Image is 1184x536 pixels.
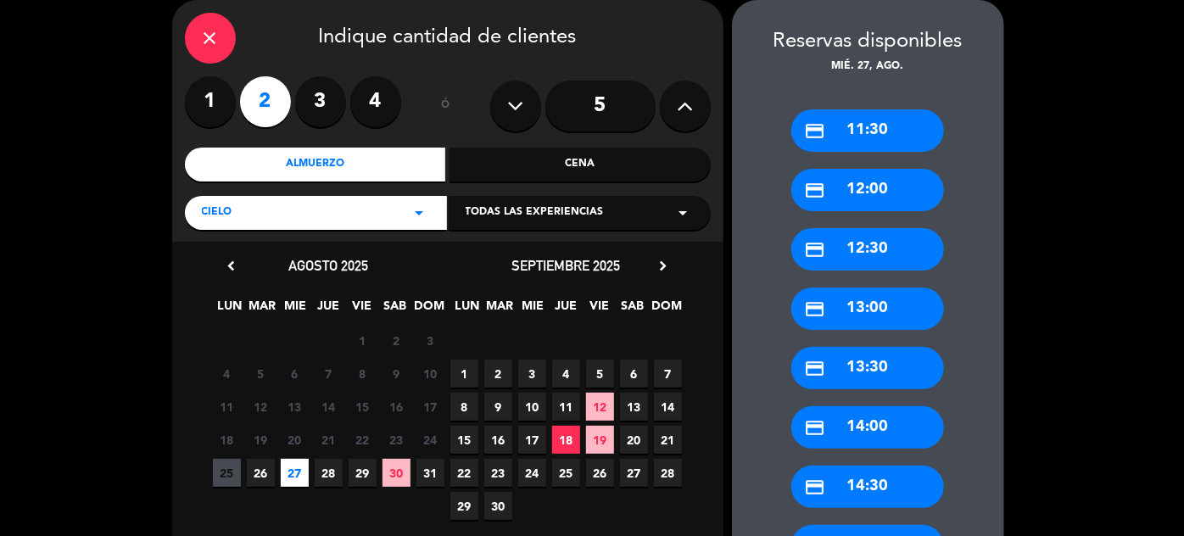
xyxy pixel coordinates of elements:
[654,426,682,454] span: 21
[213,360,241,388] span: 4
[804,358,825,379] i: credit_card
[804,239,825,260] i: credit_card
[450,426,478,454] span: 15
[484,393,512,421] span: 9
[552,393,580,421] span: 11
[620,360,648,388] span: 6
[383,426,410,454] span: 23
[519,296,547,324] span: MIE
[512,257,621,274] span: septiembre 2025
[213,393,241,421] span: 11
[450,492,478,520] span: 29
[518,393,546,421] span: 10
[416,459,444,487] span: 31
[213,459,241,487] span: 25
[586,426,614,454] span: 19
[416,327,444,355] span: 3
[552,426,580,454] span: 18
[586,360,614,388] span: 5
[654,393,682,421] span: 14
[418,76,473,136] div: ó
[620,426,648,454] span: 20
[484,459,512,487] span: 23
[349,426,377,454] span: 22
[552,360,580,388] span: 4
[202,204,232,221] span: CIELO
[315,459,343,487] span: 28
[185,13,711,64] div: Indique cantidad de clientes
[349,327,377,355] span: 1
[416,360,444,388] span: 10
[453,296,481,324] span: LUN
[791,466,944,508] div: 14:30
[518,459,546,487] span: 24
[620,393,648,421] span: 13
[200,28,221,48] i: close
[804,299,825,320] i: credit_card
[450,360,478,388] span: 1
[240,76,291,127] label: 2
[654,360,682,388] span: 7
[791,406,944,449] div: 14:00
[349,360,377,388] span: 8
[282,296,310,324] span: MIE
[247,426,275,454] span: 19
[804,477,825,498] i: credit_card
[450,148,711,181] div: Cena
[484,426,512,454] span: 16
[466,204,604,221] span: Todas las experiencias
[185,76,236,127] label: 1
[381,296,409,324] span: SAB
[281,393,309,421] span: 13
[350,76,401,127] label: 4
[247,360,275,388] span: 5
[315,426,343,454] span: 21
[416,393,444,421] span: 17
[315,393,343,421] span: 14
[552,459,580,487] span: 25
[586,459,614,487] span: 26
[791,347,944,389] div: 13:30
[281,360,309,388] span: 6
[791,228,944,271] div: 12:30
[349,459,377,487] span: 29
[791,109,944,152] div: 11:30
[804,120,825,142] i: credit_card
[416,426,444,454] span: 24
[315,360,343,388] span: 7
[315,296,343,324] span: JUE
[804,180,825,201] i: credit_card
[213,426,241,454] span: 18
[655,257,673,275] i: chevron_right
[383,393,410,421] span: 16
[410,203,430,223] i: arrow_drop_down
[414,296,442,324] span: DOM
[281,426,309,454] span: 20
[383,327,410,355] span: 2
[450,393,478,421] span: 8
[654,459,682,487] span: 28
[486,296,514,324] span: MAR
[249,296,276,324] span: MAR
[215,296,243,324] span: LUN
[281,459,309,487] span: 27
[484,360,512,388] span: 2
[247,393,275,421] span: 12
[349,393,377,421] span: 15
[673,203,694,223] i: arrow_drop_down
[295,76,346,127] label: 3
[620,459,648,487] span: 27
[552,296,580,324] span: JUE
[804,417,825,438] i: credit_card
[185,148,446,181] div: Almuerzo
[518,426,546,454] span: 17
[618,296,646,324] span: SAB
[791,288,944,330] div: 13:00
[383,360,410,388] span: 9
[348,296,376,324] span: VIE
[651,296,679,324] span: DOM
[586,393,614,421] span: 12
[223,257,241,275] i: chevron_left
[383,459,410,487] span: 30
[484,492,512,520] span: 30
